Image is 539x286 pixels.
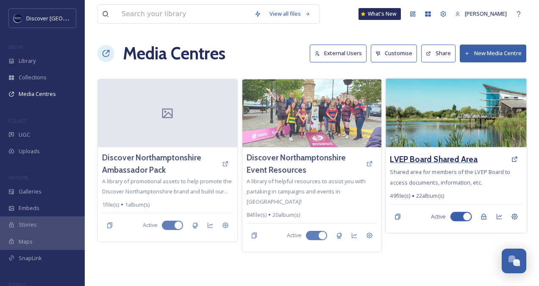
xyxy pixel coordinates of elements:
span: [PERSON_NAME] [465,10,507,17]
span: 84 file(s) [247,211,267,219]
button: Customise [371,45,417,62]
img: shared%20image.jpg [242,79,382,147]
span: Shared area for members of the LVEP Board to access documents, information, etc. [390,168,511,186]
span: Active [143,221,158,229]
a: External Users [310,45,371,62]
a: View all files [265,6,315,22]
span: WIDGETS [8,174,28,181]
span: A library of helpful resources to assist you with partaking in campaigns and events in [GEOGRAPHI... [247,177,366,205]
a: LVEP Board Shared Area [390,153,478,165]
img: Untitled%20design%20%282%29.png [14,14,22,22]
span: 1 file(s) [102,201,119,209]
a: Customise [371,45,422,62]
span: A library of promotional assets to help promote the Discover Northamptonshire brand and build our... [102,177,232,195]
span: Discover [GEOGRAPHIC_DATA] [26,14,103,22]
input: Search your library [117,5,250,23]
span: 22 album(s) [416,192,444,200]
a: Discover Northamptonshire Ambassador Pack [102,151,218,176]
button: Share [421,45,456,62]
span: Galleries [19,188,42,196]
span: Stories [19,221,37,229]
span: Uploads [19,147,40,155]
a: What's New [358,8,401,20]
span: Embeds [19,204,39,212]
span: SnapLink [19,254,42,262]
span: Maps [19,238,33,246]
span: COLLECT [8,118,27,124]
span: Active [431,213,446,221]
a: [PERSON_NAME] [451,6,511,22]
button: External Users [310,45,367,62]
span: 20 album(s) [272,211,300,219]
span: Media Centres [19,90,56,98]
span: 1 album(s) [125,201,150,209]
span: UGC [19,131,30,139]
h1: Media Centres [123,41,225,66]
a: Discover Northamptonshire Event Resources [247,151,362,176]
span: Collections [19,73,47,81]
span: Active [287,231,302,239]
span: MEDIA [8,44,23,50]
span: Library [19,57,36,65]
button: New Media Centre [460,45,526,62]
button: Open Chat [502,249,526,273]
span: 49 file(s) [390,192,410,200]
img: Stanwick%20Lakes.jpg [386,79,527,147]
